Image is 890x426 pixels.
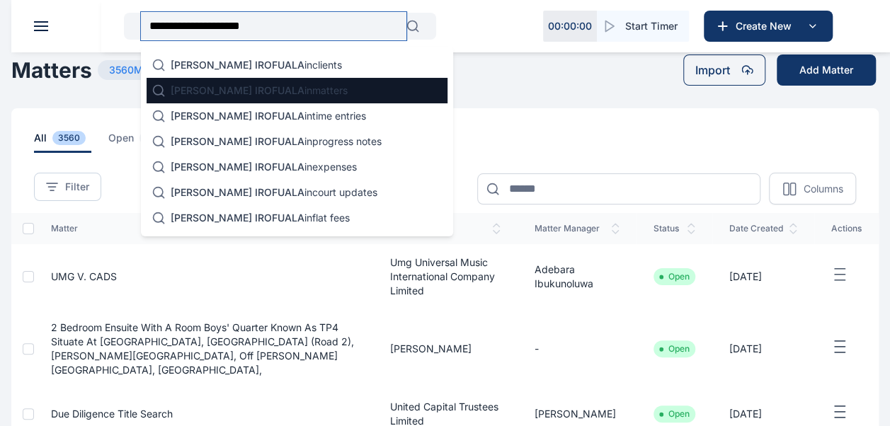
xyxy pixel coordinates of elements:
[171,84,304,96] span: [PERSON_NAME] IROFUALA
[548,19,592,33] p: 00 : 00 : 00
[659,408,690,420] li: Open
[34,131,108,153] a: all3560
[730,19,804,33] span: Create New
[373,244,518,309] td: Umg Universal Music International Company Limited
[171,212,304,224] span: [PERSON_NAME] IROFUALA
[712,244,814,309] td: [DATE]
[171,110,304,122] span: [PERSON_NAME] IROFUALA
[777,54,876,86] button: Add Matter
[171,58,342,72] p: in clients
[171,160,357,174] p: in expenses
[171,134,382,149] p: in progress notes
[712,309,814,388] td: [DATE]
[51,321,354,376] a: 2 Bedroom ensuite with a room boys' quarter known as TP4 situate at [GEOGRAPHIC_DATA], [GEOGRAPHI...
[52,131,86,145] span: 3560
[597,11,689,42] button: Start Timer
[535,223,620,234] span: matter manager
[683,54,765,86] button: Import
[51,270,117,282] a: UMG V. CADS
[139,131,173,145] span: 3538
[659,271,690,282] li: Open
[65,180,89,194] span: Filter
[171,109,366,123] p: in time entries
[171,161,304,173] span: [PERSON_NAME] IROFUALA
[659,343,690,355] li: Open
[171,185,377,200] p: in court updates
[654,223,695,234] span: status
[51,408,173,420] a: Due diligence title search
[108,131,195,153] a: open3538
[704,11,833,42] button: Create New
[171,186,304,198] span: [PERSON_NAME] IROFUALA
[171,135,304,147] span: [PERSON_NAME] IROFUALA
[831,223,862,234] span: actions
[729,223,797,234] span: date created
[171,59,304,71] span: [PERSON_NAME] IROFUALA
[373,309,518,388] td: [PERSON_NAME]
[34,131,91,153] span: all
[803,182,843,196] p: Columns
[625,19,678,33] span: Start Timer
[34,173,101,201] button: Filter
[769,173,856,205] button: Columns
[108,131,178,153] span: open
[11,57,92,83] h1: Matters
[51,223,356,234] span: matter
[518,309,637,388] td: -
[171,211,350,225] p: in flat fees
[171,84,348,98] p: in matters
[518,244,637,309] td: Adebara ibukunoluwa
[98,60,182,80] span: 3560 Matters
